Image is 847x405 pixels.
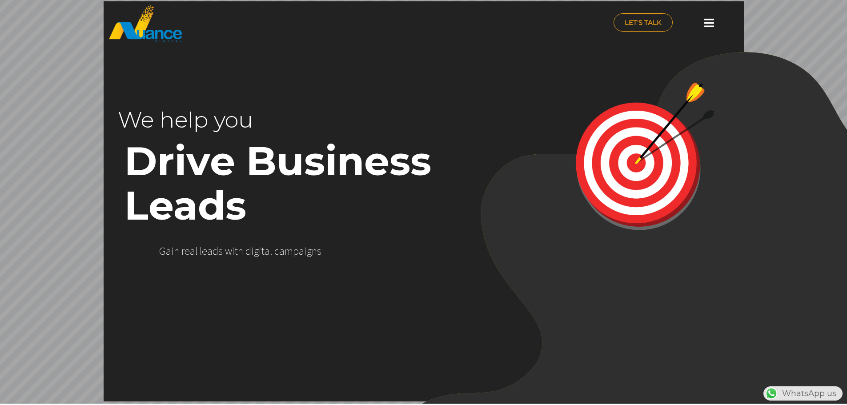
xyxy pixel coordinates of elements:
div: t [235,245,238,257]
div: d [245,245,251,257]
div: s [317,245,321,257]
div: n [312,245,317,257]
div: a [299,245,304,257]
div: p [293,245,299,257]
div: g [307,245,312,257]
div: h [238,245,243,257]
div: a [279,245,285,257]
div: e [185,245,190,257]
div: WhatsApp us [763,386,843,401]
div: s [218,245,223,257]
rs-layer: We help you [118,98,395,142]
div: i [304,245,307,257]
div: e [202,245,207,257]
div: r [181,245,185,257]
img: WhatsApp [764,386,779,401]
div: i [171,245,174,257]
div: i [232,245,235,257]
div: l [200,245,202,257]
img: nuance-qatar_logo [108,4,183,43]
span: LET'S TALK [625,19,662,26]
div: d [213,245,218,257]
div: a [207,245,213,257]
rs-layer: Drive Business Leads [124,139,475,228]
div: l [270,245,272,257]
div: a [265,245,270,257]
a: WhatsAppWhatsApp us [763,389,843,398]
div: n [174,245,179,257]
div: m [285,245,293,257]
div: g [254,245,259,257]
div: a [190,245,195,257]
a: LET'S TALK [614,13,673,32]
div: G [159,245,166,257]
div: l [195,245,197,257]
div: t [261,245,265,257]
a: nuance-qatar_logo [108,4,419,43]
div: a [166,245,171,257]
div: w [225,245,232,257]
div: c [274,245,279,257]
div: i [259,245,261,257]
div: i [251,245,254,257]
